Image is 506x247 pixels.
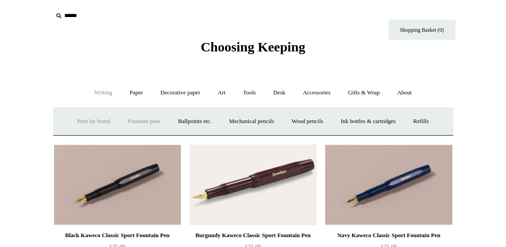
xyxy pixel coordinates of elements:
[389,81,420,105] a: About
[54,145,181,225] img: Black Kaweco Classic Sport Fountain Pen
[69,110,118,133] a: Pens by brand
[189,145,316,225] img: Burgundy Kaweco Classic Sport Fountain Pen
[210,81,234,105] a: Art
[201,47,305,53] a: Choosing Keeping
[120,110,168,133] a: Fountain pens
[325,145,452,225] a: Navy Kaweco Classic Sport Fountain Pen Navy Kaweco Classic Sport Fountain Pen
[152,81,208,105] a: Decorative paper
[405,110,437,133] a: Refills
[325,145,452,225] img: Navy Kaweco Classic Sport Fountain Pen
[56,230,179,241] div: Black Kaweco Classic Sport Fountain Pen
[54,145,181,225] a: Black Kaweco Classic Sport Fountain Pen Black Kaweco Classic Sport Fountain Pen
[284,110,331,133] a: Wood pencils
[221,110,282,133] a: Mechanical pencils
[201,39,305,54] span: Choosing Keeping
[333,110,404,133] a: Ink bottles & cartridges
[189,145,316,225] a: Burgundy Kaweco Classic Sport Fountain Pen Burgundy Kaweco Classic Sport Fountain Pen
[295,81,339,105] a: Accessories
[86,81,120,105] a: Writing
[121,81,151,105] a: Paper
[265,81,293,105] a: Desk
[327,230,450,241] div: Navy Kaweco Classic Sport Fountain Pen
[192,230,314,241] div: Burgundy Kaweco Classic Sport Fountain Pen
[389,20,456,40] a: Shopping Basket (0)
[340,81,388,105] a: Gifts & Wrap
[170,110,220,133] a: Ballpoints etc.
[235,81,264,105] a: Tools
